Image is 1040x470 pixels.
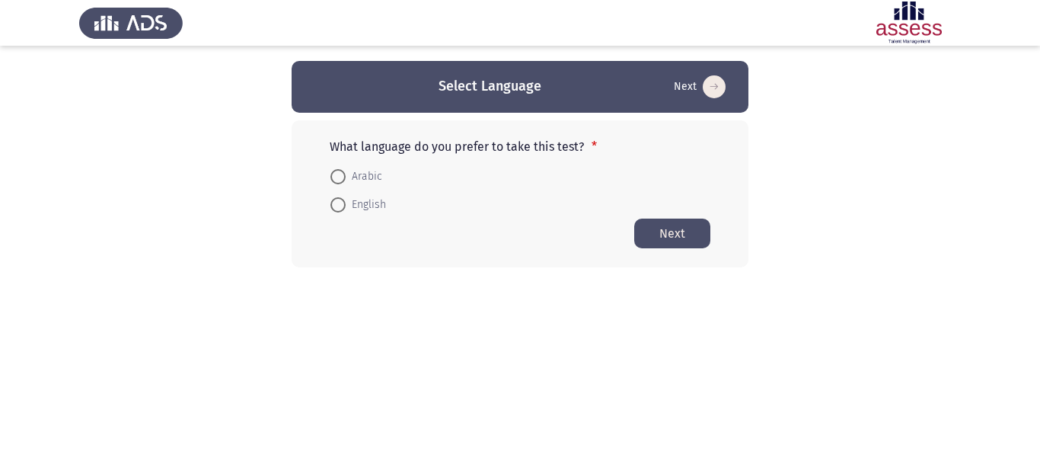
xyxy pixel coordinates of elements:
[346,196,386,214] span: English
[330,139,710,154] p: What language do you prefer to take this test?
[634,219,710,248] button: Start assessment
[346,168,382,186] span: Arabic
[439,77,541,96] h3: Select Language
[79,2,183,44] img: Assess Talent Management logo
[669,75,730,99] button: Start assessment
[857,2,961,44] img: Assessment logo of Focus 3 Module+ CCE (A) Hero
